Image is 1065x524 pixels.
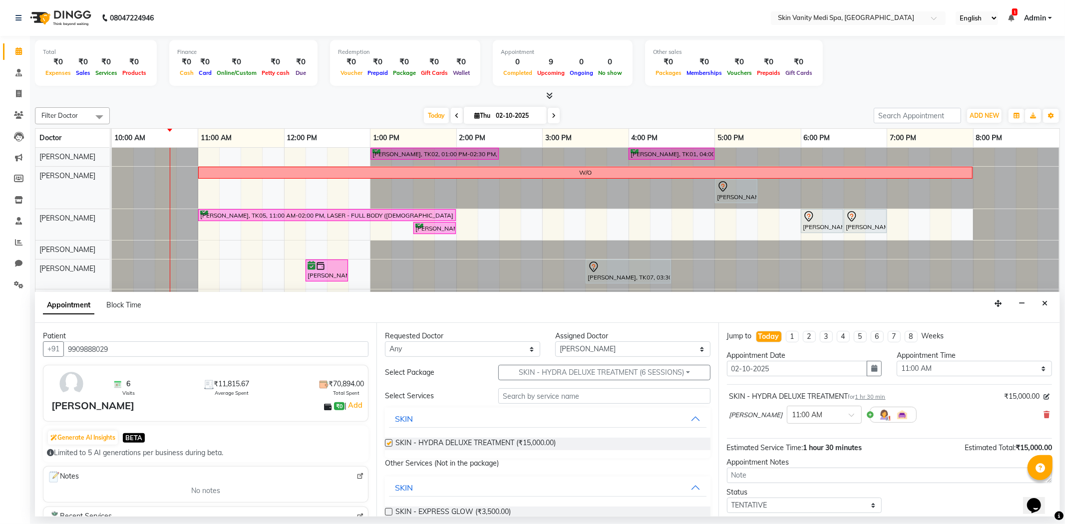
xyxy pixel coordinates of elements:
img: logo [25,4,94,32]
div: Finance [177,48,310,56]
a: 7:00 PM [887,131,919,145]
input: Search by service name [498,388,710,404]
div: Other sales [653,48,815,56]
a: 1 [1008,13,1014,22]
div: [PERSON_NAME] [51,398,134,413]
div: 0 [501,56,535,68]
div: ₹0 [214,56,259,68]
span: Doctor [39,133,61,142]
div: ₹0 [338,56,365,68]
span: Estimated Service Time: [727,443,803,452]
div: ₹0 [177,56,196,68]
span: Sales [73,69,93,76]
div: Appointment Date [727,350,882,361]
div: 9 [535,56,567,68]
span: SKIN - EXPRESS GLOW (₹3,500.00) [395,507,511,519]
li: 3 [820,331,833,342]
div: ₹0 [196,56,214,68]
div: Select Services [377,391,491,401]
div: Assigned Doctor [555,331,710,341]
span: Prepaid [365,69,390,76]
div: ₹0 [73,56,93,68]
div: SKIN - HYDRA DELUXE TREATMENT [729,391,886,402]
span: Filter Doctor [41,111,78,119]
div: [PERSON_NAME], TK03, 05:00 PM-05:30 PM, LASER - UPPER LIPS [716,181,756,202]
div: ₹0 [390,56,418,68]
span: SKIN - HYDRA DELUXE TREATMENT (₹15,000.00) [395,438,556,450]
a: 11:00 AM [198,131,234,145]
span: ₹15,000.00 [1016,443,1052,452]
div: 0 [567,56,596,68]
input: 2025-10-02 [493,108,543,123]
span: Memberships [684,69,724,76]
a: 2:00 PM [457,131,488,145]
input: Search by Name/Mobile/Email/Code [63,341,368,357]
li: 6 [871,331,884,342]
span: Products [120,69,149,76]
div: Total [43,48,149,56]
button: SKIN [389,410,706,428]
span: 1 hour 30 minutes [803,443,862,452]
span: Vouchers [724,69,754,76]
img: avatar [57,369,86,398]
div: Select Package [377,367,491,378]
iframe: chat widget [1023,484,1055,514]
div: ₹0 [450,56,472,68]
div: [PERSON_NAME], TK06, 06:00 PM-06:30 PM, LASER - FULL BIKINI [802,211,842,232]
a: 4:00 PM [629,131,661,145]
span: No notes [191,486,220,496]
span: Gift Cards [783,69,815,76]
div: [PERSON_NAME], TK08, 12:15 PM-12:45 PM, SKIN - COSMELAN MASK WITH HOME PACK [307,261,347,280]
span: Admin [1024,13,1046,23]
span: Total Spent [333,389,359,397]
p: Other Services (Not in the package) [385,458,710,469]
span: 1 [1012,8,1018,15]
span: Recent Services [47,511,112,523]
div: W/O [579,168,592,177]
span: Appointment [43,296,94,314]
a: 8:00 PM [974,131,1005,145]
span: No show [596,69,625,76]
button: SKIN - HYDRA DELUXE TREATMENT (6 SESSIONS) [498,365,710,380]
li: 8 [905,331,918,342]
small: for [848,393,886,400]
div: ₹0 [653,56,684,68]
button: Generate AI Insights [48,431,118,445]
span: Packages [653,69,684,76]
span: Gift Cards [418,69,450,76]
span: Visits [122,389,135,397]
div: Redemption [338,48,472,56]
a: 3:00 PM [543,131,574,145]
li: 7 [888,331,901,342]
span: Expenses [43,69,73,76]
span: Online/Custom [214,69,259,76]
span: Services [93,69,120,76]
span: Cash [177,69,196,76]
img: Hairdresser.png [878,409,890,421]
button: Close [1038,296,1052,311]
i: Edit price [1044,394,1050,400]
span: Today [424,108,449,123]
a: Add [347,399,364,411]
span: Ongoing [567,69,596,76]
span: [PERSON_NAME] [729,410,783,420]
span: [PERSON_NAME] [39,245,95,254]
div: ₹0 [93,56,120,68]
span: Block Time [106,300,141,309]
span: [PERSON_NAME] [39,152,95,161]
div: [PERSON_NAME], TK01, 04:00 PM-05:00 PM, SKIN - HYDRA SIGNATURE TREATMENT [630,149,713,159]
div: [PERSON_NAME], TK04, 01:30 PM-02:00 PM, LASER - FULL BIKINI [414,224,455,233]
span: [PERSON_NAME] [39,264,95,273]
span: BETA [123,433,145,443]
span: ₹0 [334,402,345,410]
span: ₹15,000.00 [1004,391,1040,402]
div: ₹0 [783,56,815,68]
span: Average Spent [215,389,249,397]
div: Appointment [501,48,625,56]
div: ₹0 [754,56,783,68]
div: Limited to 5 AI generations per business during beta. [47,448,364,458]
span: Completed [501,69,535,76]
div: ₹0 [684,56,724,68]
span: [PERSON_NAME] [39,214,95,223]
span: 6 [126,379,130,389]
